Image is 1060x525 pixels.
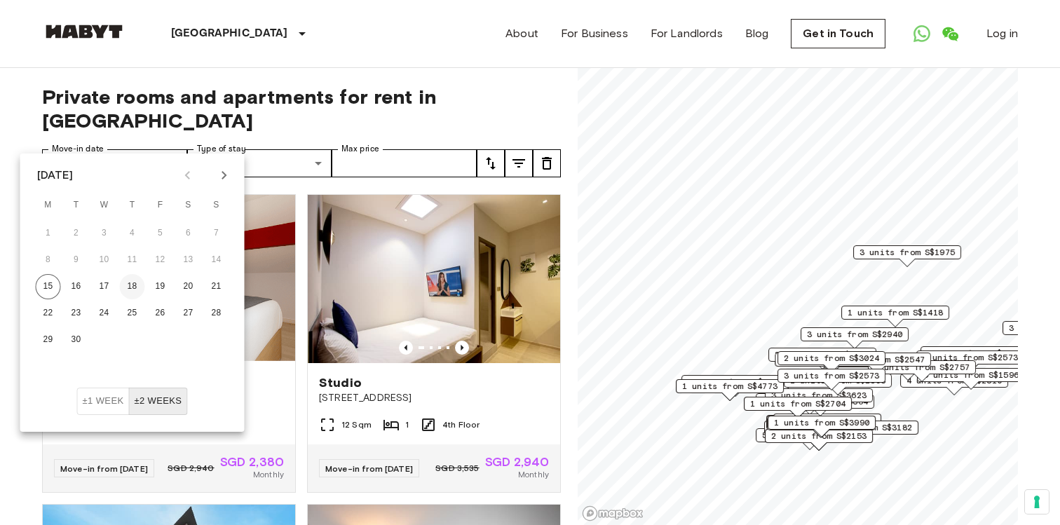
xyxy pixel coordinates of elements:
[765,388,873,410] div: Map marker
[148,191,173,219] span: Friday
[171,25,288,42] p: [GEOGRAPHIC_DATA]
[923,351,1018,364] span: 1 units from S$2573
[307,194,561,493] a: Marketing picture of unit SG-01-110-033-001Previous imagePrevious imageStudio[STREET_ADDRESS]12 S...
[745,25,769,42] a: Blog
[775,353,888,374] div: Map marker
[518,468,549,481] span: Monthly
[204,191,229,219] span: Sunday
[775,348,870,361] span: 3 units from S$1985
[777,351,885,373] div: Map marker
[148,274,173,299] button: 19
[42,85,561,132] span: Private rooms and apartments for rent in [GEOGRAPHIC_DATA]
[868,360,976,382] div: Map marker
[77,388,188,415] div: Move In Flexibility
[768,348,876,369] div: Map marker
[766,416,874,437] div: Map marker
[841,306,949,327] div: Map marker
[92,191,117,219] span: Wednesday
[253,468,284,481] span: Monthly
[810,421,918,442] div: Map marker
[485,456,549,468] span: SGD 2,940
[817,421,912,434] span: 1 units from S$3182
[36,327,61,353] button: 29
[533,149,561,177] button: tune
[756,428,864,450] div: Map marker
[176,191,201,219] span: Saturday
[784,374,892,395] div: Map marker
[176,301,201,326] button: 27
[477,149,505,177] button: tune
[750,397,845,410] span: 1 units from S$2704
[42,25,126,39] img: Habyt
[771,389,867,402] span: 3 units from S$3623
[791,19,885,48] a: Get in Touch
[784,352,879,364] span: 2 units from S$3024
[92,274,117,299] button: 17
[341,143,379,155] label: Max price
[768,416,876,437] div: Map marker
[676,379,784,401] div: Map marker
[774,416,869,429] span: 1 units from S$3990
[927,347,1022,360] span: 3 units from S$1480
[773,414,881,435] div: Map marker
[168,462,214,475] span: SGD 2,940
[936,20,964,48] a: Open WeChat
[36,274,61,299] button: 15
[308,195,560,363] img: Marketing picture of unit SG-01-110-033-001
[212,163,236,187] button: Next month
[405,418,409,431] span: 1
[36,301,61,326] button: 22
[916,350,1024,372] div: Map marker
[52,143,104,155] label: Move-in date
[766,395,874,416] div: Map marker
[682,380,777,393] span: 1 units from S$4773
[874,361,970,374] span: 2 units from S$2757
[455,341,469,355] button: Previous image
[204,274,229,299] button: 21
[64,301,89,326] button: 23
[784,369,879,382] span: 3 units from S$2573
[744,397,852,418] div: Map marker
[120,191,145,219] span: Thursday
[848,306,943,319] span: 1 units from S$1418
[762,429,857,442] span: 5 units from S$1680
[764,421,872,442] div: Map marker
[807,328,902,341] span: 3 units from S$2940
[128,388,187,415] button: ±2 weeks
[777,369,885,390] div: Map marker
[801,327,909,349] div: Map marker
[1025,490,1049,514] button: Your consent preferences for tracking technologies
[853,245,961,267] div: Map marker
[505,149,533,177] button: tune
[325,463,413,474] span: Move-in from [DATE]
[829,353,925,366] span: 1 units from S$2547
[197,143,246,155] label: Type of stay
[220,456,284,468] span: SGD 2,380
[319,391,549,405] span: [STREET_ADDRESS]
[920,346,1028,368] div: Map marker
[176,274,201,299] button: 20
[442,418,480,431] span: 4th Floor
[77,388,130,415] button: ±1 week
[148,301,173,326] button: 26
[582,505,644,521] a: Mapbox logo
[651,25,723,42] a: For Landlords
[64,274,89,299] button: 16
[92,301,117,326] button: 24
[120,301,145,326] button: 25
[767,416,875,438] div: Map marker
[859,246,955,259] span: 3 units from S$1975
[435,462,479,475] span: SGD 3,535
[780,414,875,427] span: 5 units from S$1838
[60,463,148,474] span: Move-in from [DATE]
[688,376,783,388] span: 1 units from S$4196
[986,25,1018,42] a: Log in
[341,418,372,431] span: 12 Sqm
[505,25,538,42] a: About
[64,191,89,219] span: Tuesday
[561,25,628,42] a: For Business
[681,375,789,397] div: Map marker
[399,341,413,355] button: Previous image
[908,20,936,48] a: Open WhatsApp
[64,327,89,353] button: 30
